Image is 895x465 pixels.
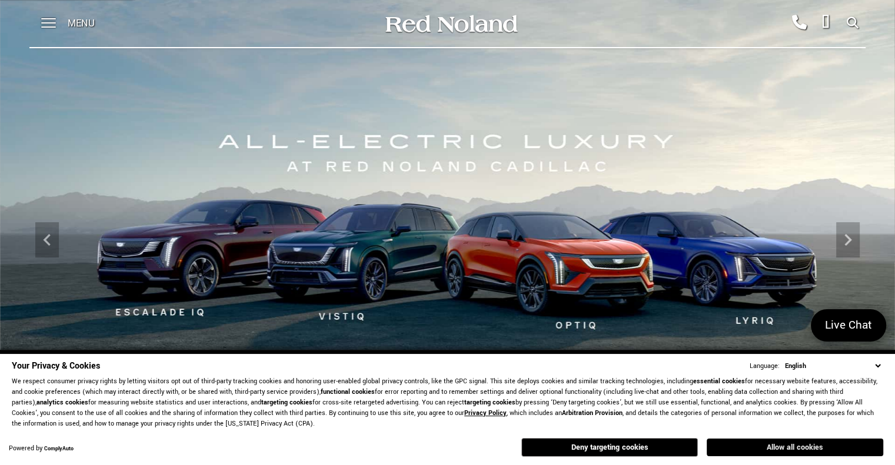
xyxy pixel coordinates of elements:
[782,360,883,372] select: Language Select
[36,398,88,407] strong: analytics cookies
[12,360,100,372] span: Your Privacy & Cookies
[44,445,74,453] a: ComplyAuto
[750,363,780,370] div: Language:
[12,376,883,429] p: We respect consumer privacy rights by letting visitors opt out of third-party tracking cookies an...
[464,398,515,407] strong: targeting cookies
[693,377,745,386] strong: essential cookies
[562,409,623,417] strong: Arbitration Provision
[811,309,886,342] a: Live Chat
[35,222,59,257] div: Previous
[464,409,507,417] a: Privacy Policy
[9,445,74,453] div: Powered by
[836,222,860,257] div: Next
[383,14,518,34] img: Red Noland Auto Group
[707,439,883,456] button: Allow all cookies
[819,317,878,333] span: Live Chat
[521,438,698,457] button: Deny targeting cookies
[261,398,312,407] strong: targeting cookies
[321,387,375,396] strong: functional cookies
